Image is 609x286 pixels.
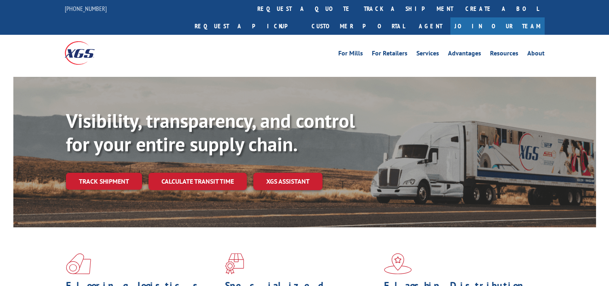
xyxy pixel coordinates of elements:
a: Join Our Team [450,17,545,35]
a: Services [416,50,439,59]
a: Request a pickup [189,17,306,35]
a: About [527,50,545,59]
b: Visibility, transparency, and control for your entire supply chain. [66,108,355,157]
a: Resources [490,50,518,59]
img: xgs-icon-total-supply-chain-intelligence-red [66,253,91,274]
a: Calculate transit time [149,173,247,190]
a: [PHONE_NUMBER] [65,4,107,13]
a: Track shipment [66,173,142,190]
a: For Retailers [372,50,407,59]
a: Customer Portal [306,17,411,35]
a: Advantages [448,50,481,59]
img: xgs-icon-focused-on-flooring-red [225,253,244,274]
img: xgs-icon-flagship-distribution-model-red [384,253,412,274]
a: For Mills [338,50,363,59]
a: Agent [411,17,450,35]
a: XGS ASSISTANT [253,173,323,190]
